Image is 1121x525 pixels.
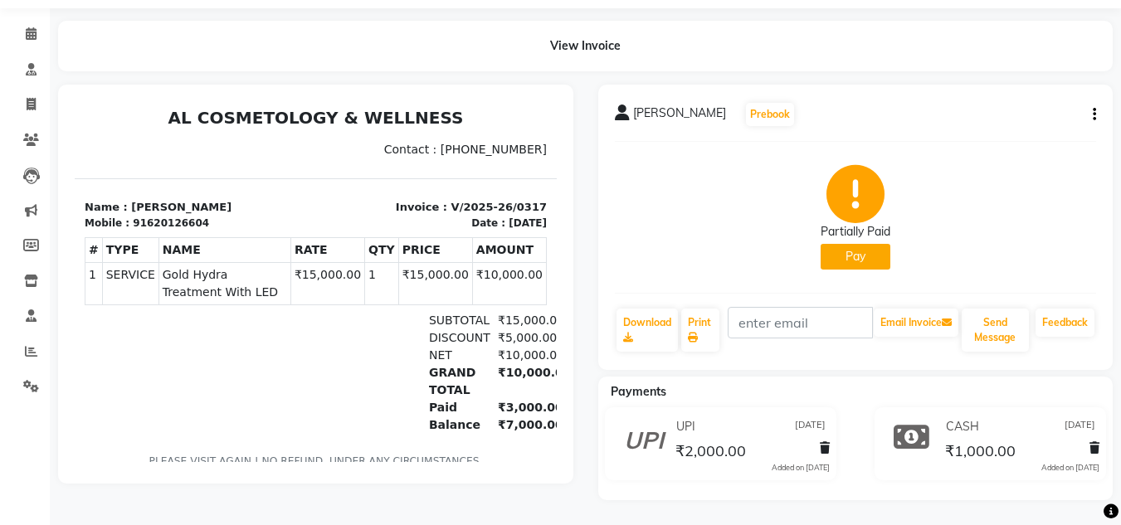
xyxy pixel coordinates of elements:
div: ₹5,000.00 [413,228,482,245]
span: ₹2,000.00 [675,441,746,464]
div: View Invoice [58,21,1113,71]
th: # [11,136,28,161]
div: ₹7,000.00 [413,315,482,333]
th: TYPE [27,136,84,161]
span: [PERSON_NAME] [633,105,726,128]
div: ₹15,000.00 [413,211,482,228]
td: 1 [290,161,324,203]
button: Send Message [962,309,1029,352]
a: Download [617,309,678,352]
div: NET [344,245,413,263]
th: PRICE [324,136,397,161]
p: Invoice : V/2025-26/0317 [251,98,473,114]
td: ₹15,000.00 [324,161,397,203]
div: [DATE] [434,114,472,129]
td: SERVICE [27,161,84,203]
div: Balance [344,315,413,333]
th: NAME [84,136,216,161]
p: Name : [PERSON_NAME] [10,98,232,114]
td: ₹15,000.00 [216,161,290,203]
div: 91620126604 [58,114,134,129]
th: RATE [216,136,290,161]
div: Partially Paid [821,223,890,241]
button: Email Invoice [874,309,958,337]
div: Added on [DATE] [1041,462,1099,474]
h2: AL COSMETOLOGY & WELLNESS [10,7,472,27]
div: ₹10,000.00 [413,263,482,298]
span: UPI [676,418,695,435]
div: ₹10,000.00 [413,245,482,263]
div: Paid [344,298,413,315]
div: SUBTOTAL [344,211,413,228]
div: GRAND TOTAL [344,263,413,298]
div: ₹3,000.00 [413,298,482,315]
div: Added on [DATE] [772,462,830,474]
th: AMOUNT [397,136,471,161]
a: Print [681,309,719,352]
a: Feedback [1036,309,1094,337]
button: Prebook [746,103,794,126]
span: Payments [611,384,666,399]
div: DISCOUNT [344,228,413,245]
span: [DATE] [1065,418,1095,435]
button: Pay [821,244,890,270]
div: Date : [397,114,431,129]
th: QTY [290,136,324,161]
p: Contact : [PHONE_NUMBER] [251,40,473,57]
input: enter email [728,307,873,338]
td: 1 [11,161,28,203]
span: CASH [946,418,979,435]
span: ₹1,000.00 [945,441,1016,464]
span: [DATE] [795,418,826,435]
span: Gold Hydra Treatment With LED [88,165,212,200]
div: Mobile : [10,114,55,129]
td: ₹10,000.00 [397,161,471,203]
p: PLEASE VISIT AGAIN ! NO REFUND, UNDER ANY CIRCUMSTANCES. [10,352,472,367]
